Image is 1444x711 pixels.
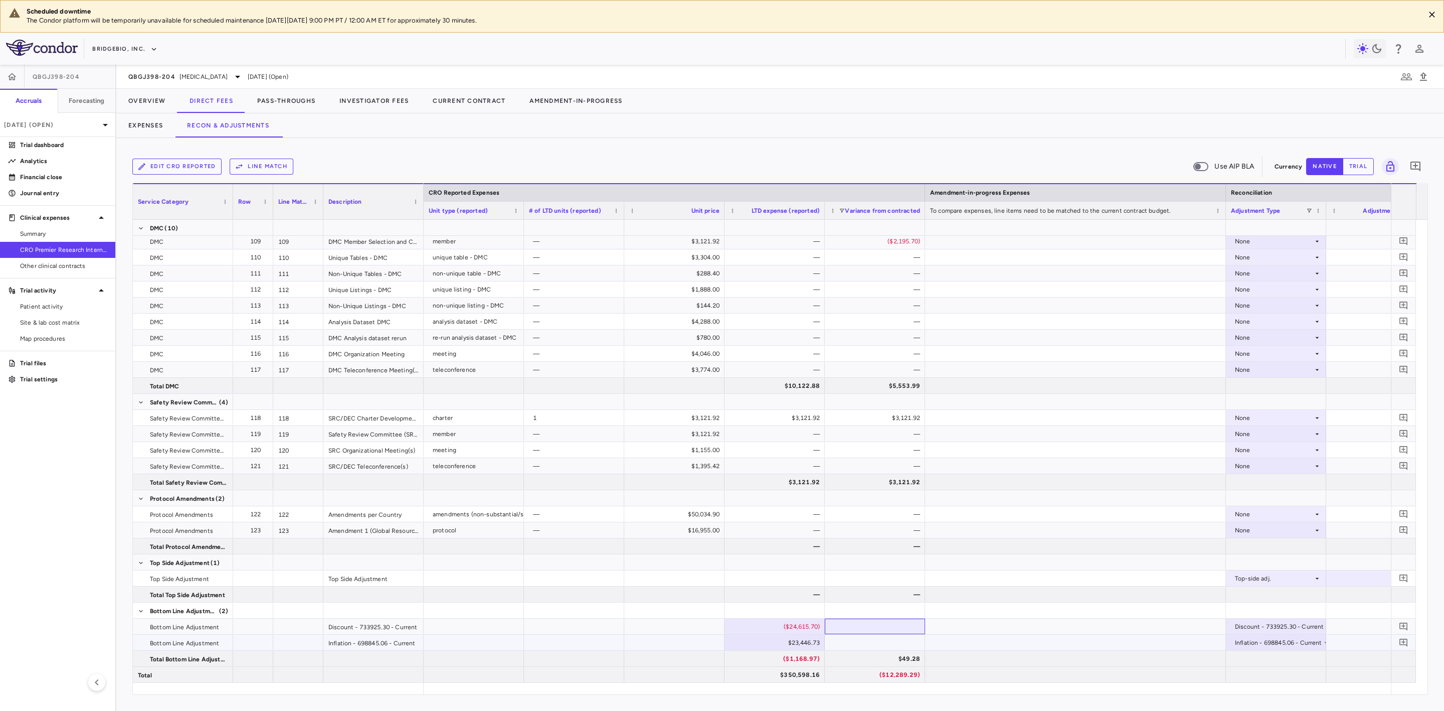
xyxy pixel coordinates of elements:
div: 117 [273,362,323,377]
div: — [1335,506,1421,522]
div: Inflation - 698845.06 - Current [1235,635,1322,651]
span: Total Bottom Line Adjustment [150,651,227,667]
button: BridgeBio, Inc. [92,41,157,57]
div: SRC/DEC Teleconference(s) [323,458,424,474]
div: — [834,281,920,298]
div: $3,121.92 [734,474,820,490]
div: Safety Review Committee (SRC)-Dose Escalation Committee (DEC) Member Selection and Contracting [323,426,424,442]
button: Add comment [1397,411,1410,424]
div: — [1335,330,1421,346]
div: — [734,362,820,378]
div: 121 [242,458,268,474]
svg: Add comment [1409,161,1421,173]
div: $4,288.00 [633,314,719,330]
div: — [1335,314,1421,330]
span: Bottom Line Adjustment [150,635,219,651]
div: — [533,346,619,362]
div: 120 [242,442,268,458]
button: Add comment [1397,331,1410,344]
span: LTD expense (reported) [752,207,820,214]
div: — [533,265,619,281]
p: Clinical expenses [20,213,95,222]
svg: Add comment [1399,268,1408,278]
div: 113 [273,298,323,313]
div: Amendment 1 (Global Resources) [323,522,424,538]
span: DMC [150,298,163,314]
div: 109 [242,233,268,249]
button: Line Match [230,159,293,175]
div: Inflation - 698845.06 - Current [323,635,424,650]
div: $5,553.99 [834,378,920,394]
img: logo-full-SnFGN8VE.png [6,40,78,56]
div: — [734,281,820,298]
svg: Add comment [1399,236,1408,246]
p: Analytics [20,157,107,166]
div: 109 [273,233,323,249]
div: — [734,522,820,538]
span: Description [328,198,362,205]
span: Total DMC [150,378,179,394]
div: — [834,506,920,522]
div: $780.00 [633,330,719,346]
div: — [734,330,820,346]
button: Overview [116,89,177,113]
div: — [734,346,820,362]
button: trial [1343,158,1374,175]
span: (2) [219,603,228,619]
div: charter [433,410,519,426]
p: Trial dashboard [20,140,107,150]
div: — [734,314,820,330]
button: Add comment [1397,523,1410,537]
div: unique listing - DMC [433,281,519,298]
div: $50,034.90 [633,506,719,522]
div: — [1335,426,1421,442]
span: CRO Premier Research International LLC [20,245,107,254]
button: Add comment [1397,299,1410,312]
div: — [734,298,820,314]
div: — [734,442,820,458]
div: — [834,330,920,346]
svg: Add comment [1399,429,1408,439]
div: — [533,426,619,442]
button: Current Contract [421,89,517,113]
span: Safety Review Committee (SRC)-Dose Escalation Committee (DEC) [150,410,227,426]
div: — [1335,635,1421,651]
h6: Forecasting [69,96,105,105]
span: (10) [164,220,178,236]
div: — [533,249,619,265]
span: [MEDICAL_DATA] [179,72,228,81]
div: — [1335,265,1421,281]
div: — [834,362,920,378]
div: $4,046.00 [633,346,719,362]
div: — [834,298,920,314]
button: Add comment [1397,363,1410,376]
span: Unit type (reported) [429,207,488,214]
svg: Add comment [1399,349,1408,358]
div: — [533,281,619,298]
div: 110 [273,249,323,265]
div: amendments (non-substantial/substantial) [433,506,554,522]
button: Add comment [1397,636,1410,649]
p: [DATE] (Open) [4,120,99,129]
div: $3,121.92 [633,233,719,249]
div: 115 [273,330,323,345]
span: DMC [150,346,163,362]
div: None [1235,298,1313,314]
div: 112 [242,281,268,298]
div: — [1335,249,1421,265]
div: $23,446.73 [734,635,820,651]
div: 111 [242,265,268,281]
svg: Add comment [1399,445,1408,455]
div: — [734,458,820,474]
div: 118 [242,410,268,426]
span: Total Protocol Amendments [150,539,227,555]
span: Top Side Adjustment [150,555,210,571]
div: 115 [242,330,268,346]
div: $1,155.00 [633,442,719,458]
div: $0.00 [1335,571,1421,587]
div: Unique Tables - DMC [323,249,424,265]
span: (1) [211,555,220,571]
span: DMC [150,362,163,378]
div: — [734,249,820,265]
div: Top Side Adjustment [323,571,424,586]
